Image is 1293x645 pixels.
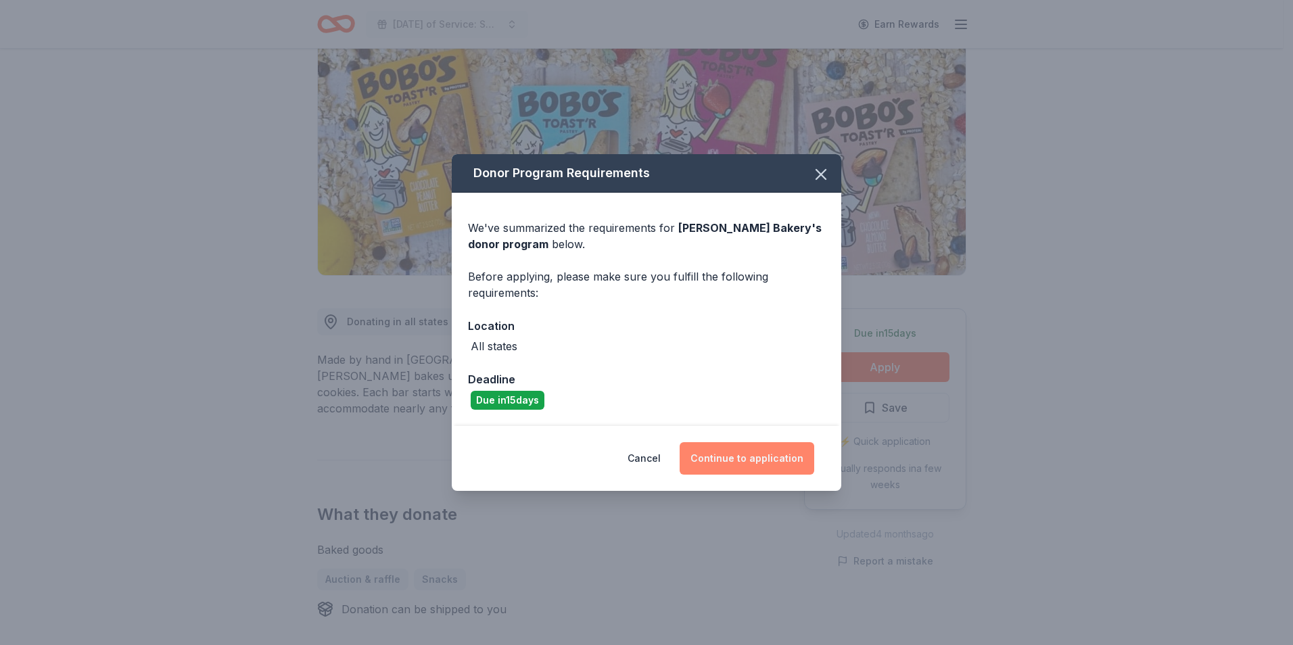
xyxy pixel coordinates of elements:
[471,391,544,410] div: Due in 15 days
[468,220,825,252] div: We've summarized the requirements for below.
[468,317,825,335] div: Location
[471,338,517,354] div: All states
[468,268,825,301] div: Before applying, please make sure you fulfill the following requirements:
[628,442,661,475] button: Cancel
[452,154,841,193] div: Donor Program Requirements
[468,371,825,388] div: Deadline
[680,442,814,475] button: Continue to application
